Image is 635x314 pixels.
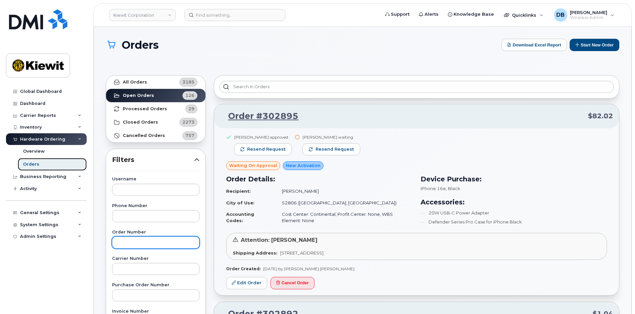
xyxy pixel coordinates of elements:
[234,143,292,155] button: Resend request
[270,277,314,289] button: Cancel Order
[226,277,267,289] a: Edit Order
[286,162,321,169] span: New Activation
[263,266,355,271] span: [DATE] by [PERSON_NAME].[PERSON_NAME]
[446,186,460,191] span: , Black
[276,197,413,209] td: 52806 ([GEOGRAPHIC_DATA], [GEOGRAPHIC_DATA])
[123,80,147,85] strong: All Orders
[106,75,205,89] a: All Orders3185
[315,146,354,152] span: Resend request
[112,177,199,181] label: Username
[276,185,413,197] td: [PERSON_NAME]
[233,250,277,256] strong: Shipping Address:
[220,110,298,122] a: Order #302895
[123,93,154,98] strong: Open Orders
[226,200,254,205] strong: City of Use:
[570,39,619,51] button: Start New Order
[185,92,194,99] span: 126
[106,102,205,116] a: Processed Orders29
[588,111,613,121] span: $82.02
[112,309,199,314] label: Invoice Number
[421,174,607,184] h3: Device Purchase:
[226,188,251,194] strong: Recipient:
[123,120,158,125] strong: Closed Orders
[112,257,199,261] label: Carrier Number
[123,106,167,112] strong: Processed Orders
[226,174,413,184] h3: Order Details:
[106,89,205,102] a: Open Orders126
[280,250,324,256] span: [STREET_ADDRESS]
[123,133,165,138] strong: Cancelled Orders
[421,210,607,216] li: 20W USB-C Power Adapter
[112,230,199,234] label: Order Number
[122,39,159,51] span: Orders
[185,132,194,139] span: 757
[302,134,360,140] div: [PERSON_NAME] waiting
[112,155,194,165] span: Filters
[606,285,630,309] iframe: Messenger Launcher
[421,186,446,191] span: iPhone 16e
[226,211,254,223] strong: Accounting Codes:
[247,146,285,152] span: Resend request
[106,116,205,129] a: Closed Orders2273
[421,219,607,225] li: Defender Series Pro Case for iPhone Black
[234,134,292,140] div: [PERSON_NAME] approved
[276,208,413,226] td: Cost Center: Continental, Profit Center: None, WBS Element: None
[188,106,194,112] span: 29
[502,39,567,51] button: Download Excel Report
[226,266,260,271] strong: Order Created:
[182,79,194,85] span: 3185
[229,162,277,169] span: Waiting On Approval
[112,204,199,208] label: Phone Number
[421,197,607,207] h3: Accessories:
[112,283,199,287] label: Purchase Order Number
[219,81,614,93] input: Search in orders
[241,237,317,243] span: Attention: [PERSON_NAME]
[182,119,194,125] span: 2273
[106,129,205,142] a: Cancelled Orders757
[302,143,360,155] button: Resend request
